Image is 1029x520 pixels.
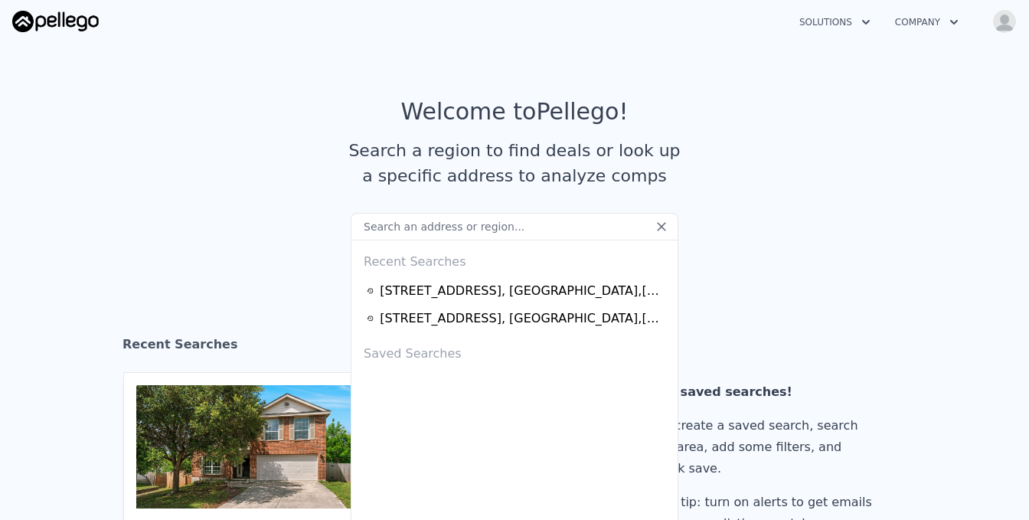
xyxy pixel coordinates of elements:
[367,282,667,300] a: [STREET_ADDRESS], [GEOGRAPHIC_DATA],[GEOGRAPHIC_DATA] 78244
[358,332,671,369] div: Saved Searches
[380,282,667,300] div: [STREET_ADDRESS] , [GEOGRAPHIC_DATA] , [GEOGRAPHIC_DATA] 78244
[12,11,99,32] img: Pellego
[122,323,906,372] div: Recent Searches
[992,9,1017,34] img: avatar
[883,8,971,36] button: Company
[343,138,686,188] div: Search a region to find deals or look up a specific address to analyze comps
[658,415,878,479] div: To create a saved search, search an area, add some filters, and click save.
[367,309,667,328] a: [STREET_ADDRESS], [GEOGRAPHIC_DATA],[GEOGRAPHIC_DATA] 77076
[358,240,671,277] div: Recent Searches
[380,309,667,328] div: [STREET_ADDRESS] , [GEOGRAPHIC_DATA] , [GEOGRAPHIC_DATA] 77076
[351,213,678,240] input: Search an address or region...
[401,98,629,126] div: Welcome to Pellego !
[787,8,883,36] button: Solutions
[658,381,878,403] div: No saved searches!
